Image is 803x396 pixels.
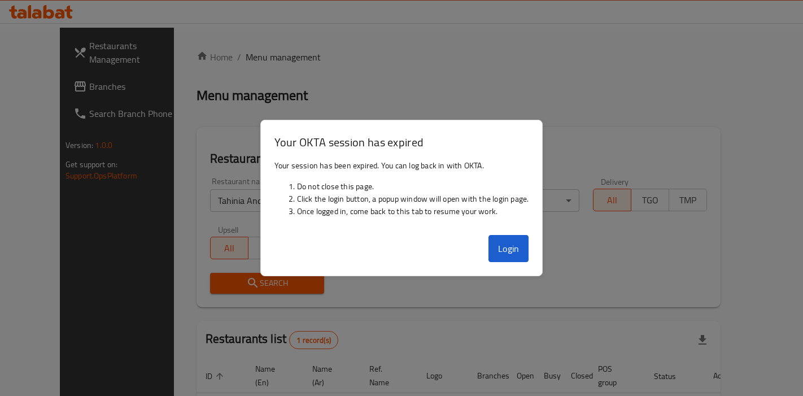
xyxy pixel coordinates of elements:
[297,180,529,193] li: Do not close this page.
[297,193,529,205] li: Click the login button, a popup window will open with the login page.
[274,134,529,150] h3: Your OKTA session has expired
[488,235,529,262] button: Login
[261,155,543,230] div: Your session has been expired. You can log back in with OKTA.
[297,205,529,217] li: Once logged in, come back to this tab to resume your work.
